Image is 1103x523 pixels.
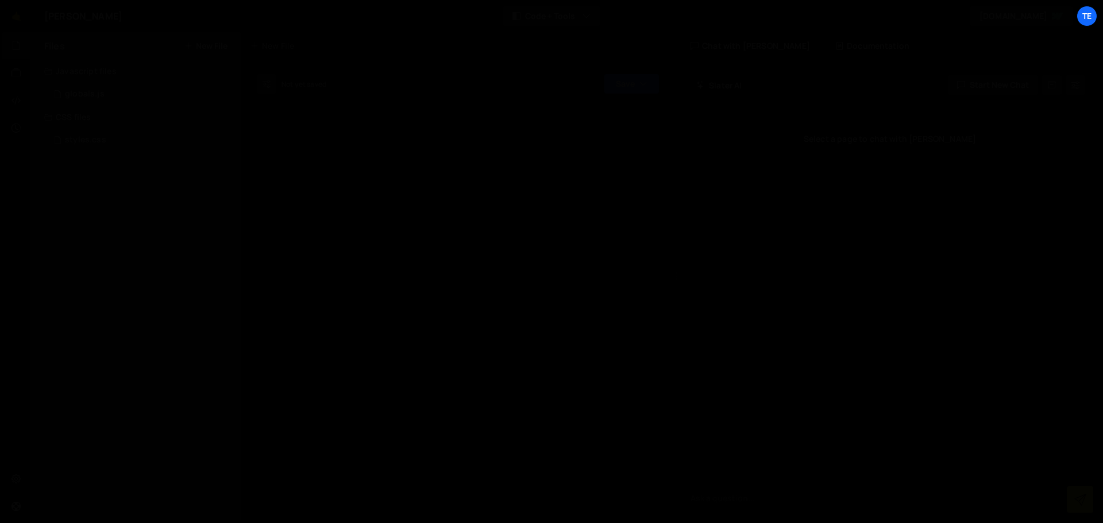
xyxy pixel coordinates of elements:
[604,73,660,94] button: Save
[44,40,65,52] h2: Files
[947,75,1039,95] button: Start new chat
[30,106,241,129] div: CSS files
[696,80,742,91] h2: Slater AI
[679,32,822,60] div: Chat with [PERSON_NAME]
[65,135,106,145] div: styles.css
[44,83,241,106] div: 16160/43434.js
[44,9,122,23] div: [PERSON_NAME]
[65,89,105,99] div: globals.js
[184,41,227,51] button: New File
[250,40,299,52] div: New File
[503,6,600,26] button: Code + Tools
[1077,6,1097,26] a: Te
[970,6,1073,26] a: [DOMAIN_NAME]
[30,60,241,83] div: Javascript files
[281,79,326,89] div: Not yet saved
[44,129,241,152] div: 16160/43441.css
[824,32,921,60] div: Documentation
[2,2,30,30] a: 🤙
